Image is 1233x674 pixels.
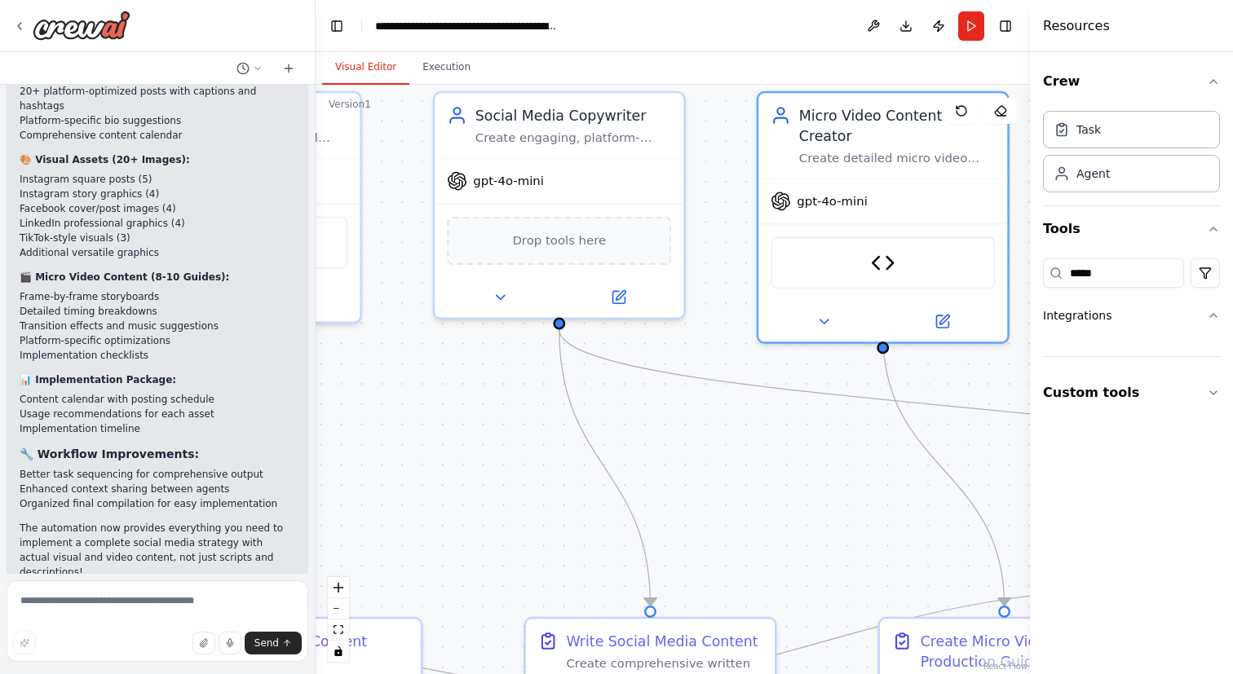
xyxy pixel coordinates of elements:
div: Crew [1043,104,1220,205]
button: zoom in [328,577,349,598]
span: gpt-4o-mini [797,193,868,209]
button: Send [245,632,302,654]
button: Execution [409,51,484,85]
div: Create Micro Video Production Guides [921,631,1117,672]
li: Usage recommendations for each asset [20,407,295,421]
div: Social Media Copywriter [475,105,672,126]
div: Integrations [1043,337,1220,356]
button: Tools [1043,206,1220,252]
button: Crew [1043,59,1220,104]
span: Drop tools here [512,231,606,251]
div: Create engaging, platform-specific text content including captions, posts, hashtags, and video sc... [475,130,672,146]
g: Edge from e2ae5630-29f1-4daf-96ef-24f4b7d90ea6 to 99b10963-6b72-4245-8f03-83ffb609defc [873,333,1014,606]
strong: 📊 Implementation Package: [20,374,176,385]
button: Open in side panel [561,285,675,310]
button: Upload files [192,632,215,654]
div: Generate compelling visual content including custom images, graphics, and visual concepts for soc... [152,130,348,146]
a: React Flow attribution [983,662,1027,671]
li: 20+ platform-optimized posts with captions and hashtags [20,84,295,113]
button: Custom tools [1043,370,1220,416]
button: zoom out [328,598,349,619]
li: Implementation timeline [20,421,295,436]
li: Content calendar with posting schedule [20,392,295,407]
li: TikTok-style visuals (3) [20,231,295,245]
button: fit view [328,619,349,641]
button: Hide right sidebar [994,15,1017,37]
li: Better task sequencing for comprehensive output [20,467,295,482]
span: gpt-4o-mini [473,173,544,189]
button: Click to speak your automation idea [219,632,241,654]
button: Open in side panel [237,289,351,314]
div: Create detailed micro video production guides and storyboards for TikTok, Instagram Reels, and Yo... [799,150,996,166]
li: Platform-specific optimizations [20,333,295,348]
li: Transition effects and music suggestions [20,319,295,333]
div: React Flow controls [328,577,349,662]
button: Visual Editor [322,51,409,85]
li: Additional versatile graphics [20,245,295,260]
div: Micro Video Content Creator [799,105,996,146]
button: Improve this prompt [13,632,36,654]
p: The automation now provides everything you need to implement a complete social media strategy wit... [20,521,295,579]
div: Create Visual Content Assets [212,631,409,672]
div: Task [1076,121,1101,138]
div: Integrations [1043,307,1111,324]
button: Switch to previous chat [230,59,269,78]
li: Instagram story graphics (4) [20,187,295,201]
strong: 🔧 Workflow Improvements: [20,447,199,460]
div: Write Social Media Content [566,631,758,651]
li: Enhanced context sharing between agents [20,482,295,496]
li: Frame-by-frame storyboards [20,289,295,304]
li: Facebook cover/post images (4) [20,201,295,216]
div: Agent [1076,165,1110,182]
li: Implementation checklists [20,348,295,363]
button: Start a new chat [276,59,302,78]
li: Platform-specific bio suggestions [20,113,295,128]
button: toggle interactivity [328,641,349,662]
div: Visual Content CreatorGenerate compelling visual content including custom images, graphics, and v... [109,91,362,324]
button: Integrations [1043,294,1220,337]
img: Logo [33,11,130,40]
strong: 🎨 Visual Assets (20+ Images): [20,154,190,165]
nav: breadcrumb [375,18,559,34]
strong: 🎬 Micro Video Content (8-10 Guides): [20,271,229,283]
li: Instagram square posts (5) [20,172,295,187]
li: Organized final compilation for easy implementation [20,496,295,511]
li: Comprehensive content calendar [20,128,295,143]
div: Visual Content Creator [152,105,348,126]
span: Send [254,637,279,650]
h4: Resources [1043,16,1110,36]
div: Social Media CopywriterCreate engaging, platform-specific text content including captions, posts,... [433,91,686,319]
div: Version 1 [329,98,371,111]
button: Hide left sidebar [325,15,348,37]
img: Micro Video Creator [871,251,895,275]
div: Tools [1043,252,1220,370]
li: Detailed timing breakdowns [20,304,295,319]
div: Micro Video Content CreatorCreate detailed micro video production guides and storyboards for TikT... [757,91,1010,344]
button: Open in side panel [885,310,999,334]
g: Edge from af7abcf3-5c0e-48a3-bd70-f03c472007e8 to 0fe878a0-50c4-4304-8b0b-04b140f4eb48 [549,329,660,606]
li: LinkedIn professional graphics (4) [20,216,295,231]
